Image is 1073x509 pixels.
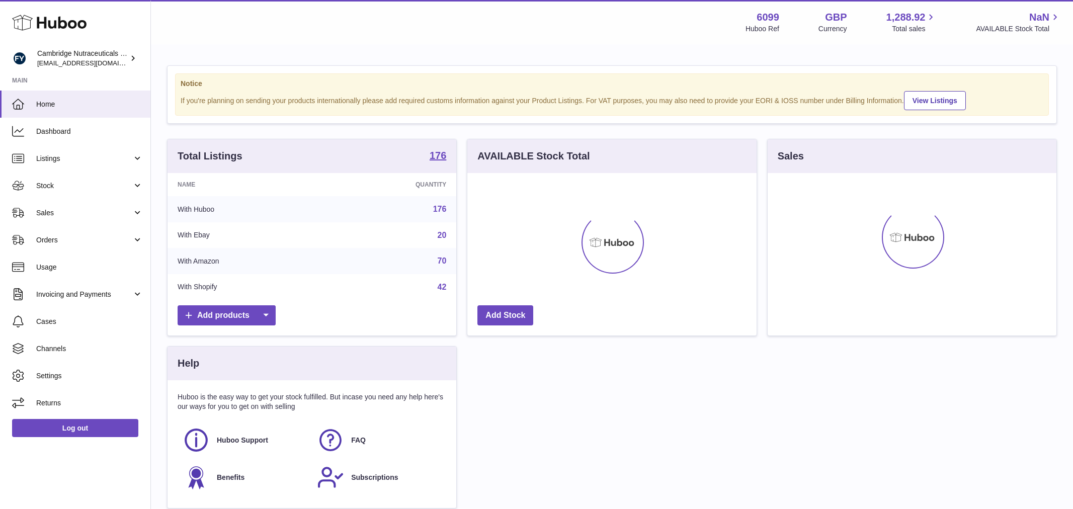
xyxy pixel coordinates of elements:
h3: AVAILABLE Stock Total [477,149,590,163]
span: Cases [36,317,143,326]
a: FAQ [317,427,441,454]
span: Settings [36,371,143,381]
a: Add products [178,305,276,326]
a: Benefits [183,464,307,491]
a: 1,288.92 Total sales [886,11,937,34]
span: 1,288.92 [886,11,926,24]
span: Dashboard [36,127,143,136]
a: 42 [438,283,447,291]
td: With Amazon [168,248,325,274]
td: With Ebay [168,222,325,248]
span: Huboo Support [217,436,268,445]
span: AVAILABLE Stock Total [976,24,1061,34]
div: Cambridge Nutraceuticals Ltd [37,49,128,68]
span: Usage [36,263,143,272]
h3: Total Listings [178,149,242,163]
a: Add Stock [477,305,533,326]
td: With Huboo [168,196,325,222]
a: Huboo Support [183,427,307,454]
div: If you're planning on sending your products internationally please add required customs informati... [181,90,1043,110]
a: 70 [438,257,447,265]
a: 176 [430,150,446,162]
span: Benefits [217,473,244,482]
span: Listings [36,154,132,163]
h3: Sales [778,149,804,163]
strong: 6099 [757,11,779,24]
th: Name [168,173,325,196]
a: View Listings [904,91,966,110]
strong: Notice [181,79,1043,89]
span: Invoicing and Payments [36,290,132,299]
img: internalAdmin-6099@internal.huboo.com [12,51,27,66]
span: Sales [36,208,132,218]
a: 20 [438,231,447,239]
span: FAQ [351,436,366,445]
a: Log out [12,419,138,437]
div: Huboo Ref [746,24,779,34]
div: Currency [818,24,847,34]
h3: Help [178,357,199,370]
a: Subscriptions [317,464,441,491]
p: Huboo is the easy way to get your stock fulfilled. But incase you need any help here's our ways f... [178,392,446,411]
a: NaN AVAILABLE Stock Total [976,11,1061,34]
a: 176 [433,205,447,213]
strong: 176 [430,150,446,160]
td: With Shopify [168,274,325,300]
th: Quantity [325,173,456,196]
strong: GBP [825,11,847,24]
span: Channels [36,344,143,354]
span: Total sales [892,24,937,34]
span: Returns [36,398,143,408]
span: [EMAIL_ADDRESS][DOMAIN_NAME] [37,59,148,67]
span: Stock [36,181,132,191]
span: Home [36,100,143,109]
span: NaN [1029,11,1049,24]
span: Orders [36,235,132,245]
span: Subscriptions [351,473,398,482]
